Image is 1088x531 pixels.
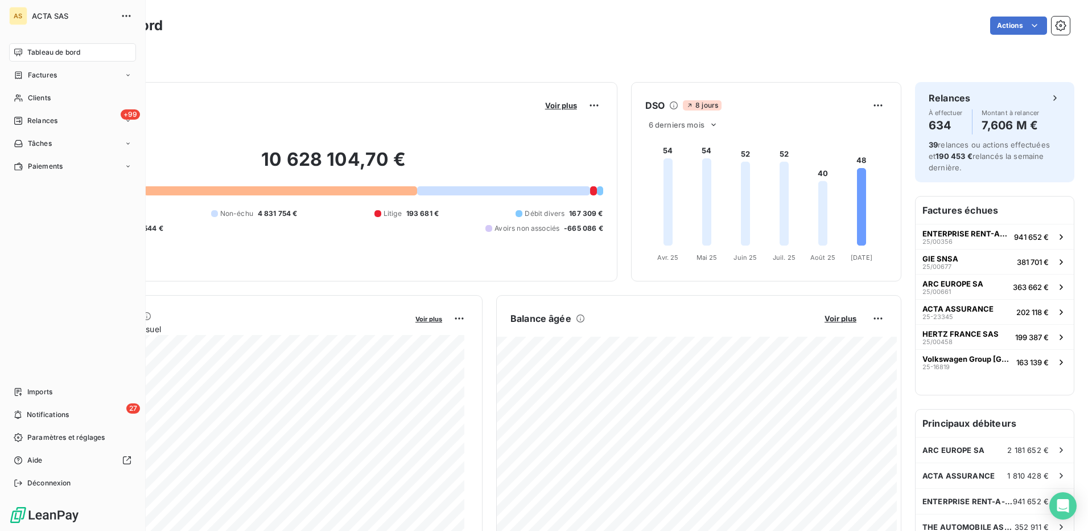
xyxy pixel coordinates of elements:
h6: DSO [645,99,665,112]
span: ENTERPRISE RENT-A-CAR - CITER SA [922,229,1009,238]
h6: Relances [929,91,970,105]
button: Volkswagen Group [GEOGRAPHIC_DATA]25-16819163 139 € [916,349,1074,374]
a: Aide [9,451,136,469]
span: Voir plus [545,101,577,110]
button: Actions [990,17,1047,35]
span: Déconnexion [27,478,71,488]
span: Imports [27,387,52,397]
button: HERTZ FRANCE SAS25/00458199 387 € [916,324,1074,349]
span: ARC EUROPE SA [922,279,983,288]
span: 941 652 € [1014,232,1049,242]
span: 25/00677 [922,263,951,270]
span: 202 118 € [1016,308,1049,317]
span: 167 309 € [569,209,603,219]
span: HERTZ FRANCE SAS [922,329,999,338]
span: Chiffre d'affaires mensuel [64,323,407,335]
tspan: Juin 25 [733,254,757,262]
span: 39 [929,140,938,149]
h6: Balance âgée [510,312,571,325]
span: 25-23345 [922,313,953,320]
span: 381 701 € [1017,258,1049,267]
button: Voir plus [412,313,446,324]
span: 163 139 € [1016,358,1049,367]
span: GIE SNSA [922,254,958,263]
h6: Principaux débiteurs [916,410,1074,437]
span: 1 810 428 € [1007,471,1049,480]
span: Paiements [28,161,63,171]
span: 941 652 € [1013,497,1049,506]
span: Non-échu [220,209,253,219]
span: Clients [28,93,51,103]
span: Litige [384,209,402,219]
button: Voir plus [821,313,860,324]
span: 25/00356 [922,238,953,245]
span: 27 [126,403,140,414]
span: Avoirs non associés [494,223,559,234]
span: 193 681 € [406,209,439,219]
button: ACTA ASSURANCE25-23345202 118 € [916,299,1074,324]
div: AS [9,7,27,25]
span: Voir plus [825,314,856,323]
span: ARC EUROPE SA [922,446,984,455]
span: Volkswagen Group [GEOGRAPHIC_DATA] [922,354,1012,363]
span: 25/00458 [922,338,953,345]
img: Logo LeanPay [9,506,80,524]
span: Montant à relancer [982,109,1040,116]
span: ACTA ASSURANCE [922,471,995,480]
span: À effectuer [929,109,963,116]
span: 2 181 652 € [1007,446,1049,455]
div: Open Intercom Messenger [1049,492,1077,520]
span: 363 662 € [1013,283,1049,292]
h2: 10 628 104,70 € [64,148,603,182]
span: Tâches [28,138,52,149]
span: Tableau de bord [27,47,80,58]
h6: Factures échues [916,197,1074,224]
span: Relances [27,116,57,126]
span: Voir plus [415,315,442,323]
span: Aide [27,455,43,465]
span: 8 jours [683,100,722,111]
button: ARC EUROPE SA25/00661363 662 € [916,274,1074,299]
span: 6 derniers mois [649,120,704,129]
h4: 634 [929,116,963,134]
tspan: Mai 25 [696,254,717,262]
span: relances ou actions effectuées et relancés la semaine dernière. [929,140,1050,172]
span: Factures [28,70,57,80]
button: ENTERPRISE RENT-A-CAR - CITER SA25/00356941 652 € [916,224,1074,249]
span: Notifications [27,410,69,420]
span: 199 387 € [1015,333,1049,342]
span: 190 453 € [935,152,972,161]
span: +99 [121,109,140,120]
span: ACTA SAS [32,11,114,21]
tspan: Avr. 25 [657,254,678,262]
button: Voir plus [542,100,580,111]
span: ENTERPRISE RENT-A-CAR - CITER SA [922,497,1013,506]
span: 4 831 754 € [258,209,298,219]
span: -665 086 € [564,223,603,234]
span: ACTA ASSURANCE [922,304,994,313]
button: GIE SNSA25/00677381 701 € [916,249,1074,274]
span: Débit divers [525,209,564,219]
tspan: [DATE] [851,254,872,262]
span: 25-16819 [922,363,950,370]
tspan: Juil. 25 [773,254,796,262]
tspan: Août 25 [810,254,835,262]
h4: 7,606 M € [982,116,1040,134]
span: 25/00661 [922,288,951,295]
span: Paramètres et réglages [27,432,105,443]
